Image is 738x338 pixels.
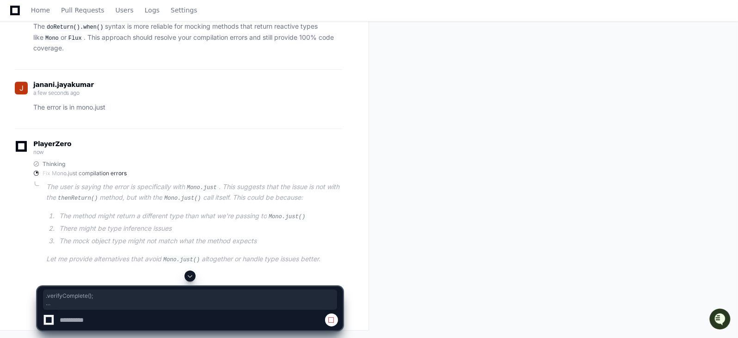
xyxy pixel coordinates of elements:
li: The mock object type might not match what the method expects [56,236,343,246]
code: thenReturn() [56,194,99,203]
li: The method might return a different type than what we're passing to [56,211,343,222]
div: Start new chat [31,69,152,78]
span: PlayerZero [33,141,71,147]
code: Mono.just() [162,194,203,203]
span: Pull Requests [61,7,104,13]
button: Start new chat [157,72,168,83]
span: .verifyComplete(); verify(reservedPinHelper, times(2)).preparePiDomainReservedPinRequest(any()); ... [46,292,334,307]
div: Welcome [9,37,168,52]
code: doReturn().when() [45,23,105,31]
span: Pylon [92,97,112,104]
code: Mono.just [185,184,219,192]
p: The user is saying the error is specifically with . This suggests that the issue is not with the ... [46,182,343,203]
span: Fix Mono.just compilation errors [43,170,127,177]
code: Mono.just() [267,213,307,221]
p: The error is in mono.just [33,102,343,113]
span: Thinking [43,160,65,168]
span: Users [116,7,134,13]
img: ACg8ocJ4YYGVzPJmCBJXjVBO6y9uQl7Pwsjj0qszvW3glTrzzpda8g=s96-c [15,82,28,95]
code: Mono.just() [161,256,202,264]
span: Home [31,7,50,13]
iframe: Open customer support [708,307,733,332]
span: Settings [171,7,197,13]
p: The syntax is more reliable for mocking methods that return reactive types like or . This approac... [33,21,343,54]
img: 1756235613930-3d25f9e4-fa56-45dd-b3ad-e072dfbd1548 [9,69,26,86]
span: janani.jayakumar [33,81,94,88]
img: PlayerZero [9,9,28,28]
span: now [33,148,44,155]
p: Let me provide alternatives that avoid altogether or handle type issues better. [46,254,343,265]
li: There might be type inference issues [56,223,343,234]
span: Logs [145,7,160,13]
span: a few seconds ago [33,89,80,96]
code: Flux [67,34,84,43]
a: Powered byPylon [65,97,112,104]
code: Mono [43,34,61,43]
div: We're offline, but we'll be back soon! [31,78,134,86]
